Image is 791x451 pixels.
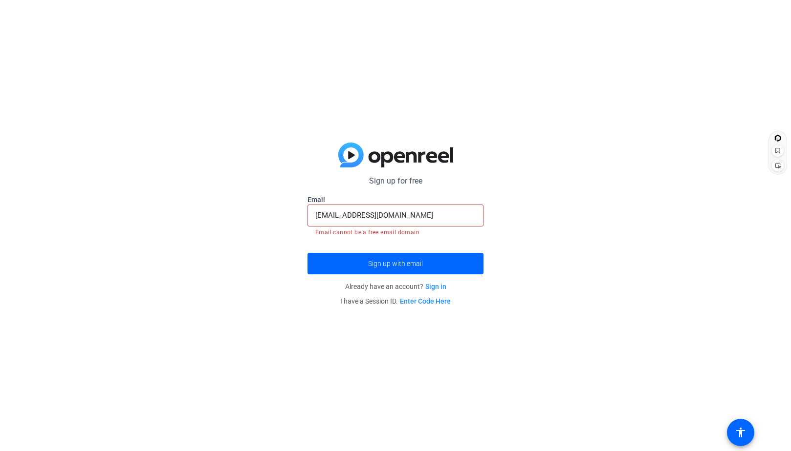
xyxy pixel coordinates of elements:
[308,253,483,274] button: Sign up with email
[400,297,451,305] a: Enter Code Here
[315,226,476,237] mat-error: Email cannot be a free email domain
[735,427,747,438] mat-icon: accessibility
[315,209,476,221] input: Enter Email Address
[308,175,483,187] p: Sign up for free
[308,195,483,205] label: Email
[425,283,446,290] a: Sign in
[338,143,453,168] img: blue-gradient.svg
[345,283,446,290] span: Already have an account?
[340,297,451,305] span: I have a Session ID.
